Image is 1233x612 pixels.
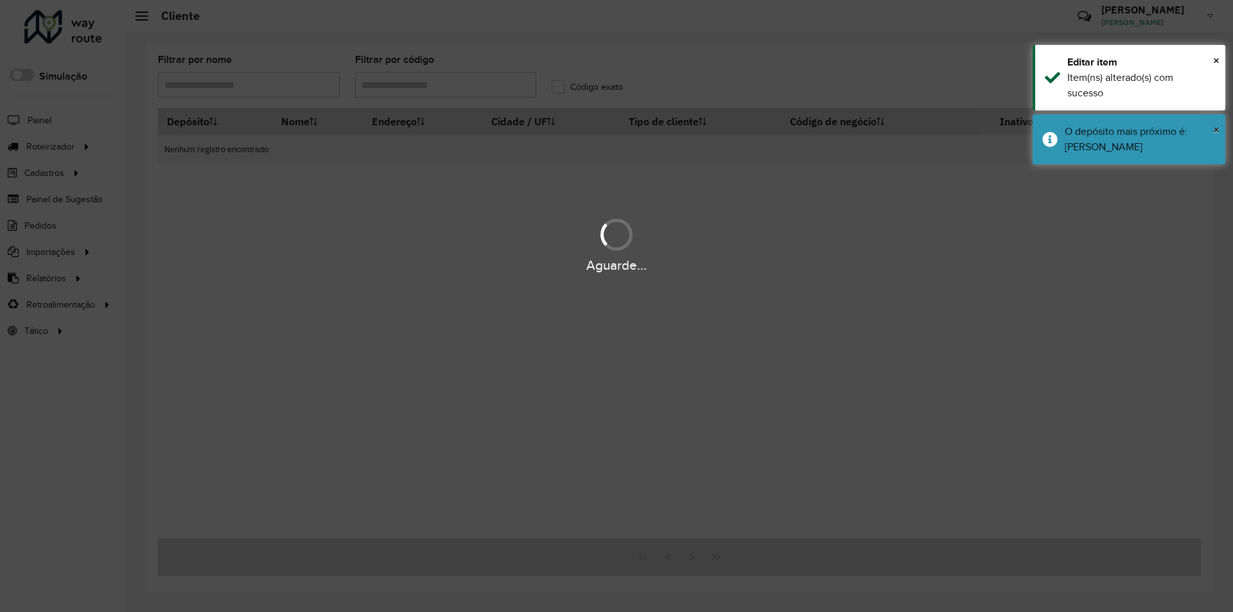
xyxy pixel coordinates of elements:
div: Editar item [1067,55,1216,70]
button: Close [1213,120,1220,139]
div: Item(ns) alterado(s) com sucesso [1067,70,1216,101]
button: Close [1213,51,1220,70]
div: O depósito mais próximo é: [PERSON_NAME] [1065,124,1216,155]
span: × [1213,123,1220,137]
span: × [1213,53,1220,67]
